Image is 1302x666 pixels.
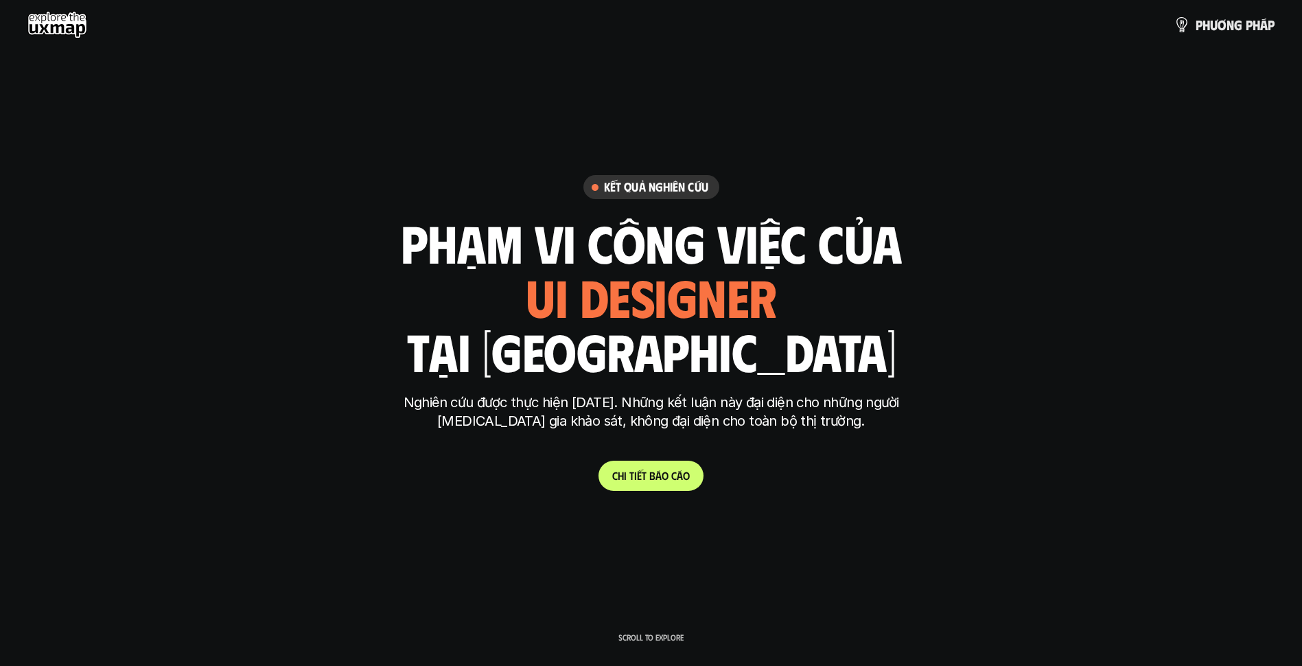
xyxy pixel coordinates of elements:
span: t [642,469,647,482]
span: n [1227,17,1234,32]
span: ư [1210,17,1218,32]
span: t [629,469,634,482]
span: C [612,469,618,482]
p: Scroll to explore [618,632,684,642]
span: g [1234,17,1242,32]
span: ế [637,469,642,482]
h6: Kết quả nghiên cứu [604,179,708,195]
span: b [649,469,655,482]
a: phươngpháp [1174,11,1275,38]
span: i [634,469,637,482]
p: Nghiên cứu được thực hiện [DATE]. Những kết luận này đại diện cho những người [MEDICAL_DATA] gia ... [394,393,909,430]
span: ơ [1218,17,1227,32]
span: á [1260,17,1268,32]
span: p [1268,17,1275,32]
span: o [662,469,669,482]
span: i [624,469,627,482]
span: h [618,469,624,482]
span: á [677,469,683,482]
span: p [1196,17,1202,32]
h1: phạm vi công việc của [401,214,902,271]
span: o [683,469,690,482]
a: Chitiếtbáocáo [598,461,704,491]
span: h [1253,17,1260,32]
span: p [1246,17,1253,32]
h1: tại [GEOGRAPHIC_DATA] [406,322,896,380]
span: h [1202,17,1210,32]
span: á [655,469,662,482]
span: c [671,469,677,482]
